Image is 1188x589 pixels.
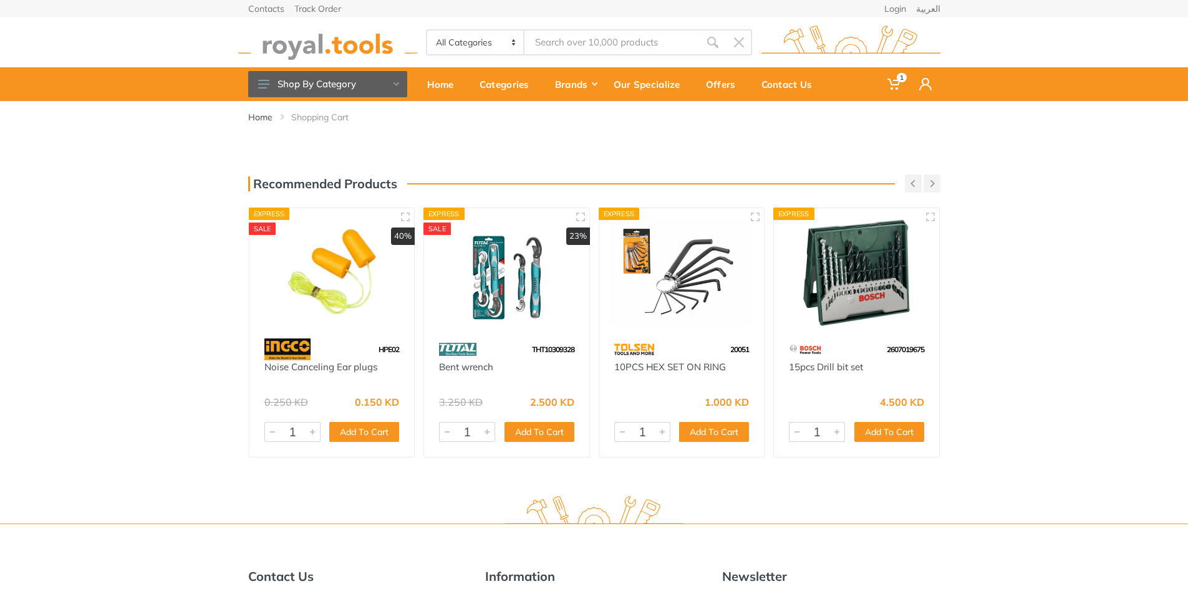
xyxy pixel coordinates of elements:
nav: breadcrumb [248,111,940,123]
div: Contact Us [753,71,829,97]
h5: Information [485,569,703,584]
img: royal.tools Logo [761,26,940,60]
span: 1 [897,73,907,82]
button: Shop By Category [248,71,407,97]
div: 2.500 KD [530,397,574,407]
img: Royal Tools - Bent wrench [435,219,578,326]
a: Login [884,4,906,13]
a: Contact Us [753,67,829,101]
div: Our Specialize [605,71,697,97]
a: Home [418,67,471,101]
span: THT10309328 [532,345,574,354]
a: Noise Canceling Ear plugs [264,361,377,373]
div: 23% [566,227,590,245]
button: Add To Cart [505,422,574,442]
div: Brands [546,71,605,97]
img: royal.tools Logo [238,26,417,60]
button: Add To Cart [679,422,749,442]
button: Add To Cart [854,422,924,442]
div: 1.000 KD [705,397,749,407]
div: SALE [249,223,276,235]
a: Bent wrench [439,361,493,373]
li: Shopping Cart [291,111,367,123]
div: Home [418,71,471,97]
button: Add To Cart [329,422,399,442]
h3: Recommended Products [248,176,397,191]
img: royal.tools Logo [505,496,683,530]
span: 20051 [730,345,749,354]
img: Royal Tools - Noise Canceling Ear plugs [261,219,403,326]
a: Contacts [248,4,284,13]
select: Category [427,31,525,54]
span: HPE02 [379,345,399,354]
img: 86.webp [439,338,476,360]
div: SALE [423,223,451,235]
input: Site search [524,29,699,55]
a: Offers [697,67,753,101]
img: Royal Tools - 15pcs Drill bit set [785,219,928,326]
a: 15pcs Drill bit set [789,361,863,373]
a: Track Order [294,4,341,13]
div: Express [249,208,290,220]
div: 40% [391,227,415,245]
span: 2607019675 [887,345,924,354]
h5: Contact Us [248,569,466,584]
div: 0.150 KD [355,397,399,407]
a: العربية [916,4,940,13]
div: 0.250 KD [264,397,308,407]
a: 1 [879,67,910,101]
div: Express [599,208,640,220]
div: Express [423,208,465,220]
h5: Newsletter [722,569,940,584]
a: Our Specialize [605,67,697,101]
img: Royal Tools - 10PCS HEX SET ON RING [611,219,753,326]
div: 3.250 KD [439,397,483,407]
a: Home [248,111,273,123]
a: 10PCS HEX SET ON RING [614,361,726,373]
a: Categories [471,67,546,101]
div: Offers [697,71,753,97]
div: Categories [471,71,546,97]
div: Express [773,208,814,220]
div: 4.500 KD [880,397,924,407]
img: 91.webp [264,338,311,360]
img: 64.webp [614,338,655,360]
img: 55.webp [789,338,822,360]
